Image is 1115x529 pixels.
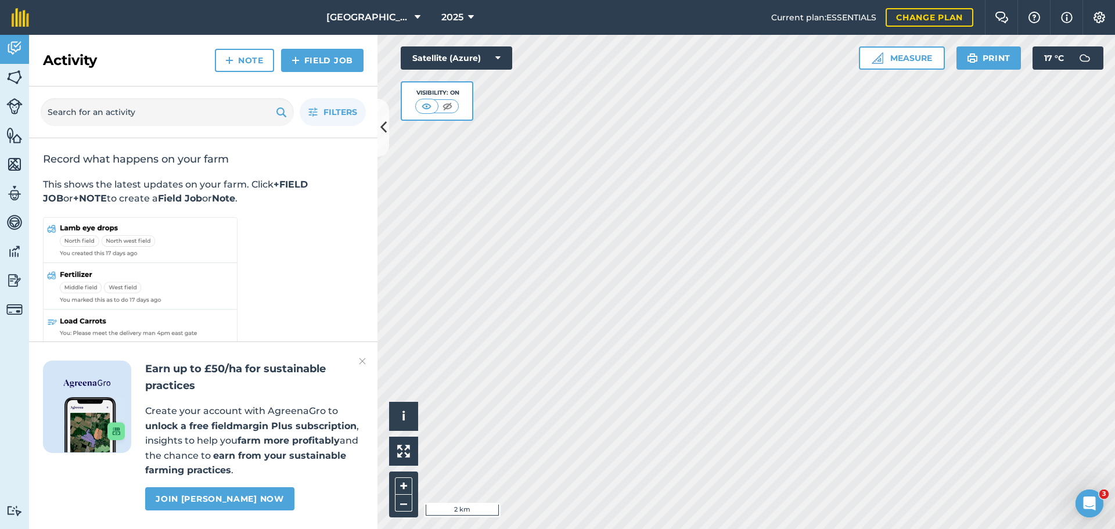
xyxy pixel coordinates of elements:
img: svg+xml;base64,PHN2ZyB4bWxucz0iaHR0cDovL3d3dy53My5vcmcvMjAwMC9zdmciIHdpZHRoPSIxNyIgaGVpZ2h0PSIxNy... [1061,10,1073,24]
img: svg+xml;base64,PHN2ZyB4bWxucz0iaHR0cDovL3d3dy53My5vcmcvMjAwMC9zdmciIHdpZHRoPSIxOSIgaGVpZ2h0PSIyNC... [967,51,978,65]
button: i [389,402,418,431]
img: svg+xml;base64,PHN2ZyB4bWxucz0iaHR0cDovL3d3dy53My5vcmcvMjAwMC9zdmciIHdpZHRoPSIxNCIgaGVpZ2h0PSIyNC... [292,53,300,67]
h2: Activity [43,51,97,70]
strong: Note [212,193,235,204]
img: svg+xml;base64,PHN2ZyB4bWxucz0iaHR0cDovL3d3dy53My5vcmcvMjAwMC9zdmciIHdpZHRoPSIxNCIgaGVpZ2h0PSIyNC... [225,53,233,67]
img: A question mark icon [1027,12,1041,23]
img: svg+xml;base64,PD94bWwgdmVyc2lvbj0iMS4wIiBlbmNvZGluZz0idXRmLTgiPz4KPCEtLSBHZW5lcmF0b3I6IEFkb2JlIE... [6,243,23,260]
span: 17 ° C [1044,46,1064,70]
a: Note [215,49,274,72]
img: svg+xml;base64,PHN2ZyB4bWxucz0iaHR0cDovL3d3dy53My5vcmcvMjAwMC9zdmciIHdpZHRoPSI1NiIgaGVpZ2h0PSI2MC... [6,156,23,173]
a: Field Job [281,49,364,72]
a: Change plan [886,8,973,27]
img: A cog icon [1092,12,1106,23]
img: svg+xml;base64,PD94bWwgdmVyc2lvbj0iMS4wIiBlbmNvZGluZz0idXRmLTgiPz4KPCEtLSBHZW5lcmF0b3I6IEFkb2JlIE... [6,39,23,57]
iframe: Intercom live chat [1076,490,1103,517]
button: Filters [300,98,366,126]
img: svg+xml;base64,PD94bWwgdmVyc2lvbj0iMS4wIiBlbmNvZGluZz0idXRmLTgiPz4KPCEtLSBHZW5lcmF0b3I6IEFkb2JlIE... [6,505,23,516]
button: 17 °C [1033,46,1103,70]
span: 3 [1099,490,1109,499]
img: Screenshot of the Gro app [64,397,125,452]
p: Create your account with AgreenaGro to , insights to help you and the chance to . [145,404,364,478]
span: Current plan : ESSENTIALS [771,11,876,24]
strong: Field Job [158,193,202,204]
span: i [402,409,405,423]
button: Print [956,46,1022,70]
img: svg+xml;base64,PD94bWwgdmVyc2lvbj0iMS4wIiBlbmNvZGluZz0idXRmLTgiPz4KPCEtLSBHZW5lcmF0b3I6IEFkb2JlIE... [6,301,23,318]
img: svg+xml;base64,PD94bWwgdmVyc2lvbj0iMS4wIiBlbmNvZGluZz0idXRmLTgiPz4KPCEtLSBHZW5lcmF0b3I6IEFkb2JlIE... [6,185,23,202]
img: svg+xml;base64,PHN2ZyB4bWxucz0iaHR0cDovL3d3dy53My5vcmcvMjAwMC9zdmciIHdpZHRoPSI1MCIgaGVpZ2h0PSI0MC... [419,100,434,112]
button: + [395,477,412,495]
img: Two speech bubbles overlapping with the left bubble in the forefront [995,12,1009,23]
input: Search for an activity [41,98,294,126]
button: Measure [859,46,945,70]
img: svg+xml;base64,PD94bWwgdmVyc2lvbj0iMS4wIiBlbmNvZGluZz0idXRmLTgiPz4KPCEtLSBHZW5lcmF0b3I6IEFkb2JlIE... [6,272,23,289]
img: svg+xml;base64,PHN2ZyB4bWxucz0iaHR0cDovL3d3dy53My5vcmcvMjAwMC9zdmciIHdpZHRoPSI1NiIgaGVpZ2h0PSI2MC... [6,127,23,144]
strong: +NOTE [73,193,107,204]
h2: Record what happens on your farm [43,152,364,166]
img: svg+xml;base64,PD94bWwgdmVyc2lvbj0iMS4wIiBlbmNvZGluZz0idXRmLTgiPz4KPCEtLSBHZW5lcmF0b3I6IEFkb2JlIE... [6,98,23,114]
span: 2025 [441,10,463,24]
button: Satellite (Azure) [401,46,512,70]
img: svg+xml;base64,PHN2ZyB4bWxucz0iaHR0cDovL3d3dy53My5vcmcvMjAwMC9zdmciIHdpZHRoPSIyMiIgaGVpZ2h0PSIzMC... [359,354,366,368]
img: svg+xml;base64,PD94bWwgdmVyc2lvbj0iMS4wIiBlbmNvZGluZz0idXRmLTgiPz4KPCEtLSBHZW5lcmF0b3I6IEFkb2JlIE... [6,214,23,231]
p: This shows the latest updates on your farm. Click or to create a or . [43,178,364,206]
img: Four arrows, one pointing top left, one top right, one bottom right and the last bottom left [397,445,410,458]
span: [GEOGRAPHIC_DATA] [326,10,410,24]
span: Filters [323,106,357,118]
img: Ruler icon [872,52,883,64]
h2: Earn up to £50/ha for sustainable practices [145,361,364,394]
a: Join [PERSON_NAME] now [145,487,294,510]
strong: unlock a free fieldmargin Plus subscription [145,420,357,431]
div: Visibility: On [415,88,459,98]
strong: earn from your sustainable farming practices [145,450,346,476]
strong: farm more profitably [238,435,340,446]
img: fieldmargin Logo [12,8,29,27]
button: – [395,495,412,512]
img: svg+xml;base64,PHN2ZyB4bWxucz0iaHR0cDovL3d3dy53My5vcmcvMjAwMC9zdmciIHdpZHRoPSIxOSIgaGVpZ2h0PSIyNC... [276,105,287,119]
img: svg+xml;base64,PD94bWwgdmVyc2lvbj0iMS4wIiBlbmNvZGluZz0idXRmLTgiPz4KPCEtLSBHZW5lcmF0b3I6IEFkb2JlIE... [1073,46,1096,70]
img: svg+xml;base64,PHN2ZyB4bWxucz0iaHR0cDovL3d3dy53My5vcmcvMjAwMC9zdmciIHdpZHRoPSI1MCIgaGVpZ2h0PSI0MC... [440,100,455,112]
img: svg+xml;base64,PHN2ZyB4bWxucz0iaHR0cDovL3d3dy53My5vcmcvMjAwMC9zdmciIHdpZHRoPSI1NiIgaGVpZ2h0PSI2MC... [6,69,23,86]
